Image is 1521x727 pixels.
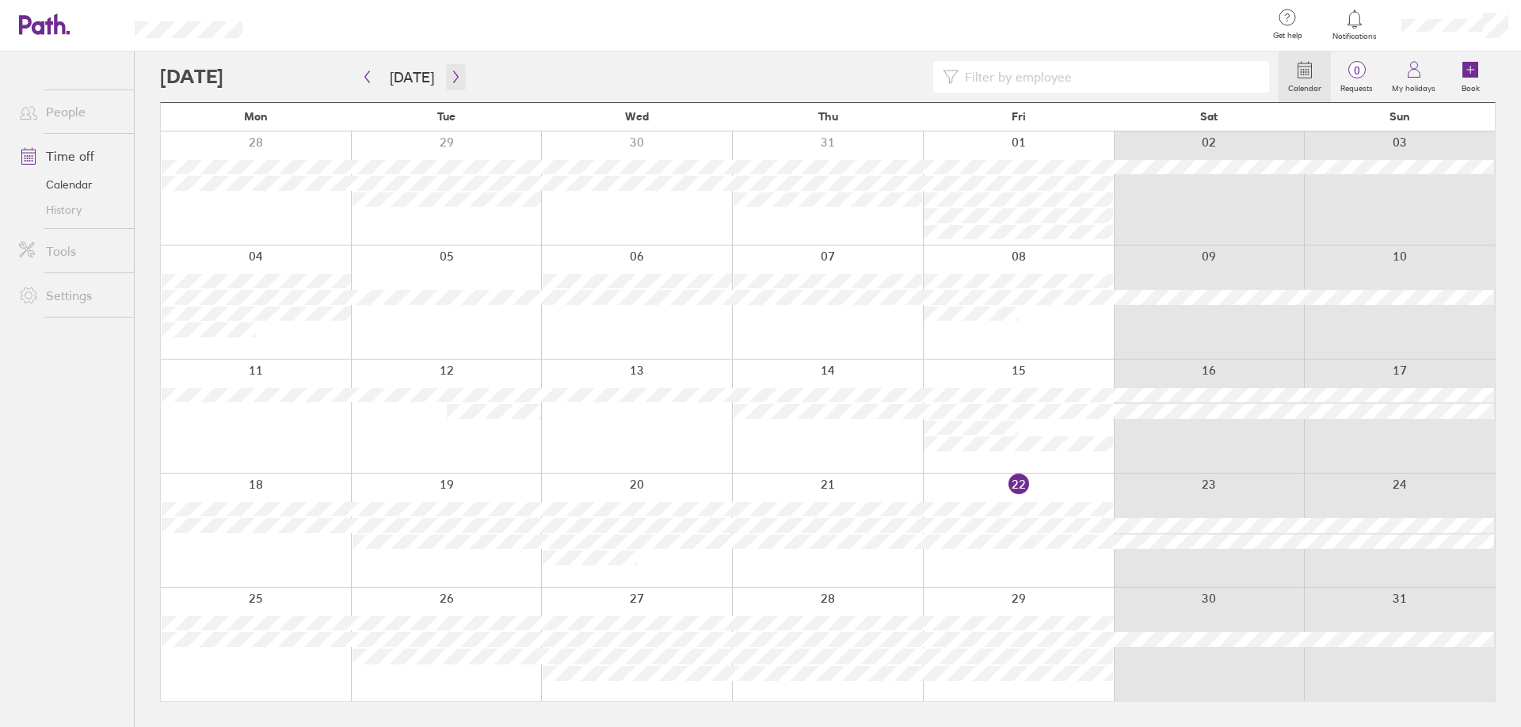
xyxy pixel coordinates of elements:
a: Notifications [1329,8,1381,41]
label: Requests [1331,79,1382,93]
a: Book [1445,51,1496,102]
label: Book [1452,79,1489,93]
span: Tue [437,110,456,123]
span: Fri [1012,110,1026,123]
button: [DATE] [377,64,447,90]
a: 0Requests [1331,51,1382,102]
span: Mon [244,110,268,123]
span: Wed [625,110,649,123]
a: People [6,96,134,128]
label: My holidays [1382,79,1445,93]
label: Calendar [1279,79,1331,93]
span: Notifications [1329,32,1381,41]
a: History [6,197,134,223]
span: Thu [818,110,838,123]
span: Sat [1200,110,1218,123]
a: Tools [6,235,134,267]
a: My holidays [1382,51,1445,102]
span: Sun [1389,110,1410,123]
input: Filter by employee [959,62,1260,92]
a: Calendar [1279,51,1331,102]
span: Get help [1262,31,1313,40]
a: Settings [6,280,134,311]
span: 0 [1331,64,1382,77]
a: Calendar [6,172,134,197]
a: Time off [6,140,134,172]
